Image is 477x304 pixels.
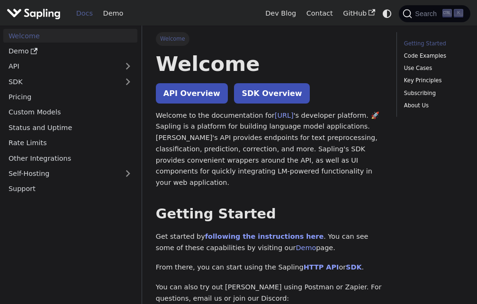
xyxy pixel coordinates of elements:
a: Rate Limits [3,136,137,150]
h1: Welcome [156,51,383,77]
a: Demo [3,44,137,58]
a: About Us [404,101,460,110]
h2: Getting Started [156,206,383,223]
button: Search (Ctrl+K) [399,5,470,22]
a: SDK Overview [234,83,309,104]
a: Welcome [3,29,137,43]
a: Subscribing [404,89,460,98]
p: Get started by . You can see some of these capabilities by visiting our page. [156,231,383,254]
button: Switch between dark and light mode (currently system mode) [380,7,394,20]
a: Support [3,182,137,196]
a: Pricing [3,90,137,104]
a: Other Integrations [3,151,137,165]
a: following the instructions here [205,233,324,240]
a: Sapling.ai [7,7,64,20]
nav: Breadcrumbs [156,32,383,45]
a: Demo [296,244,316,252]
a: Docs [71,6,98,21]
button: Expand sidebar category 'SDK' [118,75,137,88]
a: [URL] [275,112,294,119]
span: Welcome [156,32,189,45]
kbd: K [454,9,463,17]
a: HTTP API [304,263,339,271]
a: Contact [301,6,338,21]
a: Custom Models [3,105,137,119]
a: Self-Hosting [3,167,137,181]
a: Use Cases [404,64,460,73]
span: Search [412,10,442,17]
a: SDK [346,263,361,271]
a: API Overview [156,83,228,104]
a: Dev Blog [260,6,301,21]
img: Sapling.ai [7,7,61,20]
a: Demo [98,6,128,21]
a: SDK [3,75,118,88]
a: Status and Uptime [3,121,137,134]
a: Getting Started [404,39,460,48]
button: Expand sidebar category 'API' [118,60,137,73]
a: Code Examples [404,52,460,61]
a: GitHub [338,6,380,21]
a: API [3,60,118,73]
p: Welcome to the documentation for 's developer platform. 🚀 Sapling is a platform for building lang... [156,110,383,189]
a: Key Principles [404,76,460,85]
p: From there, you can start using the Sapling or . [156,262,383,273]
